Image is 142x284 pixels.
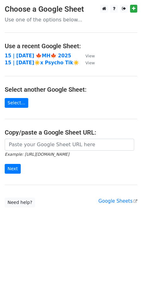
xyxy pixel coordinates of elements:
[5,86,137,93] h4: Select another Google Sheet:
[5,129,137,136] h4: Copy/paste a Google Sheet URL:
[79,53,95,59] a: View
[5,5,137,14] h3: Choose a Google Sheet
[5,53,71,59] a: 15 | [DATE] 🍁MH🍁 2025
[85,54,95,58] small: View
[5,152,69,157] small: Example: [URL][DOMAIN_NAME]
[5,60,79,66] a: 15 | [DATE]☀️x Psycho Tik☀️
[5,139,134,151] input: Paste your Google Sheet URL here
[5,98,28,108] a: Select...
[5,198,35,207] a: Need help?
[5,164,21,174] input: Next
[5,16,137,23] p: Use one of the options below...
[85,61,95,65] small: View
[5,42,137,50] h4: Use a recent Google Sheet:
[98,198,137,204] a: Google Sheets
[79,60,95,66] a: View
